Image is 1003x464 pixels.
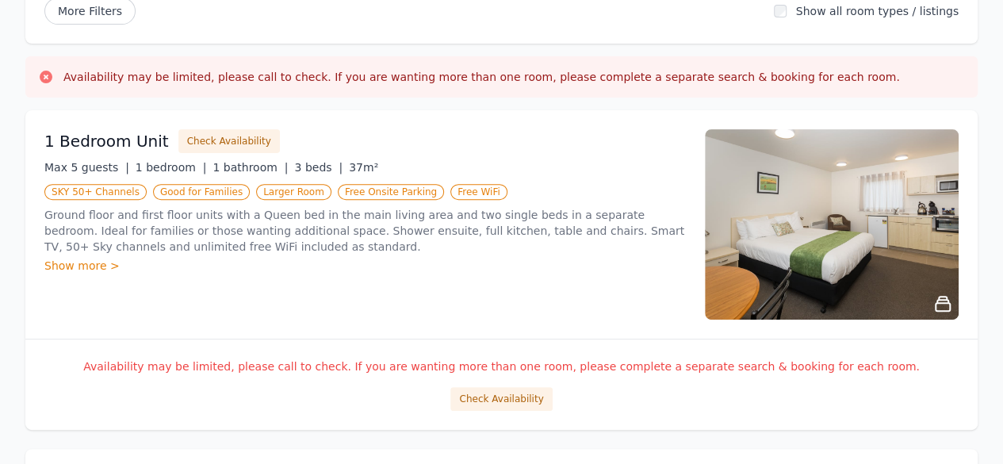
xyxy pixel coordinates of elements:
[178,129,280,153] button: Check Availability
[136,161,207,174] span: 1 bedroom |
[44,359,959,374] p: Availability may be limited, please call to check. If you are wanting more than one room, please ...
[450,387,552,411] button: Check Availability
[44,258,686,274] div: Show more >
[44,207,686,255] p: Ground floor and first floor units with a Queen bed in the main living area and two single beds i...
[44,184,147,200] span: SKY 50+ Channels
[44,130,169,152] h3: 1 Bedroom Unit
[212,161,288,174] span: 1 bathroom |
[338,184,444,200] span: Free Onsite Parking
[294,161,343,174] span: 3 beds |
[63,69,900,85] h3: Availability may be limited, please call to check. If you are wanting more than one room, please ...
[796,5,959,17] label: Show all room types / listings
[44,161,129,174] span: Max 5 guests |
[256,184,331,200] span: Larger Room
[153,184,250,200] span: Good for Families
[349,161,378,174] span: 37m²
[450,184,507,200] span: Free WiFi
